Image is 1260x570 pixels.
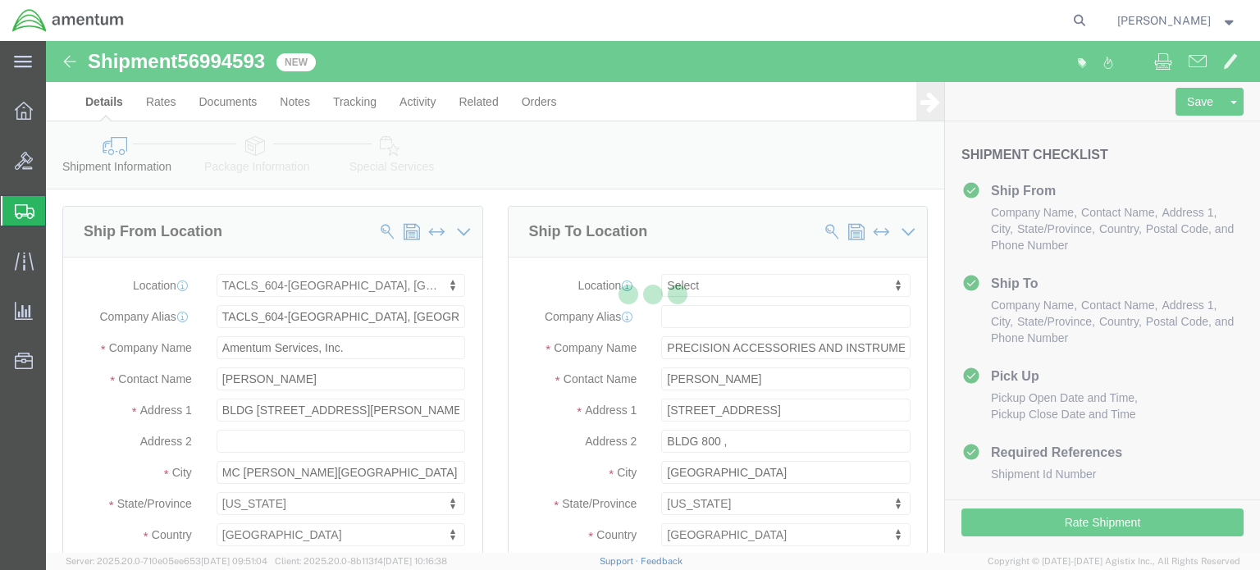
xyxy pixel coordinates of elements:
[988,554,1240,568] span: Copyright © [DATE]-[DATE] Agistix Inc., All Rights Reserved
[641,556,682,566] a: Feedback
[1117,11,1211,30] span: Daniel Martin
[600,556,641,566] a: Support
[11,8,125,33] img: logo
[201,556,267,566] span: [DATE] 09:51:04
[275,556,447,566] span: Client: 2025.20.0-8b113f4
[66,556,267,566] span: Server: 2025.20.0-710e05ee653
[383,556,447,566] span: [DATE] 10:16:38
[1116,11,1238,30] button: [PERSON_NAME]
